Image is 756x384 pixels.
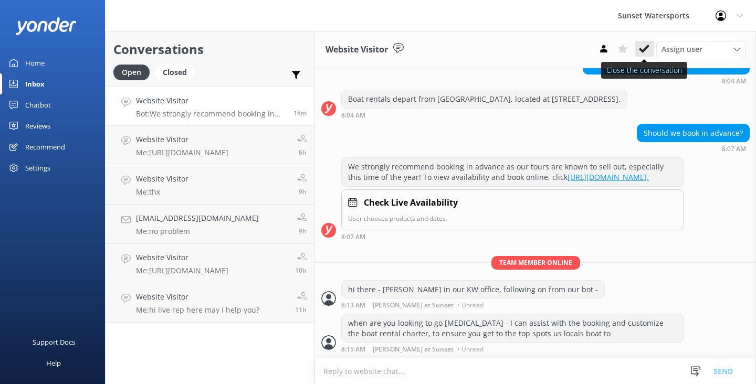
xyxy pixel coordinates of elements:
[136,109,286,119] p: Bot: We strongly recommend booking in advance as our tours are known to sell out, especially this...
[136,173,188,185] h4: Website Visitor
[656,41,745,58] div: Assign User
[325,43,388,57] h3: Website Visitor
[113,66,155,78] a: Open
[33,332,75,353] div: Support Docs
[491,256,580,269] span: Team member online
[342,90,627,108] div: Boat rentals depart from [GEOGRAPHIC_DATA], located at [STREET_ADDRESS].
[46,353,61,374] div: Help
[568,172,649,182] a: [URL][DOMAIN_NAME].
[341,345,684,353] div: 08:15pm 14-Aug-2025 (UTC -05:00) America/Cancun
[722,78,746,84] strong: 8:04 AM
[299,187,307,196] span: 10:48am 14-Aug-2025 (UTC -05:00) America/Cancun
[373,302,454,308] span: [PERSON_NAME] at Sunset
[293,109,307,118] span: 08:07pm 14-Aug-2025 (UTC -05:00) America/Cancun
[583,77,750,84] div: 08:04pm 14-Aug-2025 (UTC -05:00) America/Cancun
[25,136,65,157] div: Recommend
[341,234,365,240] strong: 8:07 AM
[106,126,314,165] a: Website VisitorMe:[URL][DOMAIN_NAME]6h
[106,87,314,126] a: Website VisitorBot:We strongly recommend booking in advance as our tours are known to sell out, e...
[155,65,195,80] div: Closed
[136,212,259,224] h4: [EMAIL_ADDRESS][DOMAIN_NAME]
[637,145,750,152] div: 08:07pm 14-Aug-2025 (UTC -05:00) America/Cancun
[661,44,702,55] span: Assign user
[106,205,314,244] a: [EMAIL_ADDRESS][DOMAIN_NAME]Me:no problem9h
[136,95,286,106] h4: Website Visitor
[136,291,259,303] h4: Website Visitor
[341,233,684,240] div: 08:07pm 14-Aug-2025 (UTC -05:00) America/Cancun
[136,187,188,197] p: Me: thx
[25,115,50,136] div: Reviews
[136,305,259,315] p: Me: hi live rep here may i help you?
[299,148,307,157] span: 02:23pm 14-Aug-2025 (UTC -05:00) America/Cancun
[136,266,228,275] p: Me: [URL][DOMAIN_NAME]
[342,314,684,342] div: when are you looking to go [MEDICAL_DATA] - I can assist with the booking and customize the boat ...
[106,244,314,283] a: Website VisitorMe:[URL][DOMAIN_NAME]10h
[342,158,684,186] div: We strongly recommend booking in advance as our tours are known to sell out, especially this time...
[373,346,454,353] span: [PERSON_NAME] at Sunset
[295,305,307,314] span: 08:46am 14-Aug-2025 (UTC -05:00) America/Cancun
[364,196,458,210] h4: Check Live Availability
[295,266,307,275] span: 09:34am 14-Aug-2025 (UTC -05:00) America/Cancun
[348,214,677,223] p: User chooses products and dates.
[722,146,746,152] strong: 8:07 AM
[136,227,259,236] p: Me: no problem
[25,73,45,94] div: Inbox
[113,39,307,59] h2: Conversations
[136,252,228,263] h4: Website Visitor
[637,124,749,142] div: Should we book in advance?
[155,66,200,78] a: Closed
[342,281,604,298] div: hi there - [PERSON_NAME] in our KW office, following on from our bot -
[25,94,51,115] div: Chatbot
[25,52,45,73] div: Home
[341,302,365,308] strong: 8:13 AM
[16,17,76,35] img: yonder-white-logo.png
[106,165,314,205] a: Website VisitorMe:thx9h
[299,227,307,236] span: 10:45am 14-Aug-2025 (UTC -05:00) America/Cancun
[457,302,484,308] span: • Unread
[341,111,627,119] div: 08:04pm 14-Aug-2025 (UTC -05:00) America/Cancun
[457,346,484,353] span: • Unread
[25,157,50,178] div: Settings
[136,134,228,145] h4: Website Visitor
[341,112,365,119] strong: 8:04 AM
[341,301,605,308] div: 08:13pm 14-Aug-2025 (UTC -05:00) America/Cancun
[341,346,365,353] strong: 8:15 AM
[136,148,228,157] p: Me: [URL][DOMAIN_NAME]
[113,65,150,80] div: Open
[106,283,314,323] a: Website VisitorMe:hi live rep here may i help you?11h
